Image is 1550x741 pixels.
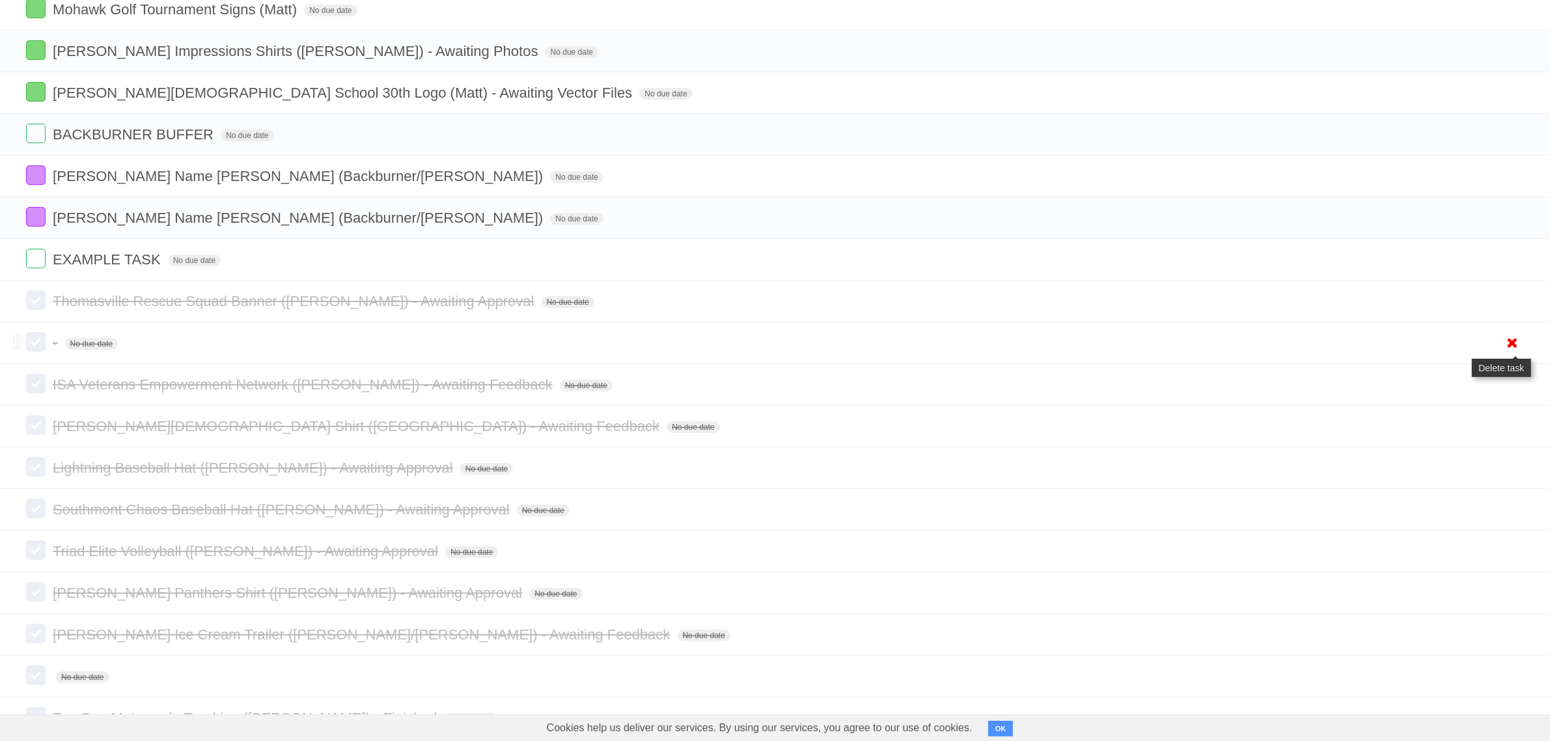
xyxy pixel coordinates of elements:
span: Lightning Baseball Hat ([PERSON_NAME]) - Awaiting Approval [53,460,456,476]
span: No due date [667,421,719,433]
label: Done [26,374,46,393]
span: No due date [542,296,594,308]
span: [PERSON_NAME] Ice Cream Trailer ([PERSON_NAME]/[PERSON_NAME]) - Awaiting Feedback [53,626,673,643]
label: Done [26,124,46,143]
span: [PERSON_NAME] Name [PERSON_NAME] (Backburner/[PERSON_NAME]) [53,210,546,226]
span: [PERSON_NAME] Panthers Shirt ([PERSON_NAME]) - Awaiting Approval [53,585,525,601]
span: No due date [221,130,273,141]
span: Southmont Chaos Baseball Hat ([PERSON_NAME]) - Awaiting Approval [53,501,512,518]
span: [PERSON_NAME][DEMOGRAPHIC_DATA] School 30th Logo (Matt) - Awaiting Vector Files [53,85,635,101]
span: [PERSON_NAME][DEMOGRAPHIC_DATA] Shirt ([GEOGRAPHIC_DATA]) - Awaiting Feedback [53,418,663,434]
span: Cookies help us deliver our services. By using our services, you agree to our use of cookies. [534,715,986,741]
label: Done [26,415,46,435]
span: No due date [529,588,582,600]
span: No due date [517,505,570,516]
span: Triad Elite Volleyball ([PERSON_NAME]) - Awaiting Approval [53,543,441,559]
span: Thomasville Rescue Squad Banner ([PERSON_NAME]) - Awaiting Approval [53,293,537,309]
span: No due date [560,380,613,391]
label: Done [26,499,46,518]
span: No due date [56,671,109,683]
span: No due date [678,630,730,641]
label: Done [26,707,46,727]
label: Done [26,624,46,643]
span: No due date [65,338,118,350]
span: Top Gun Motorcycle Trophies ([PERSON_NAME]) - Finished [53,710,441,726]
label: Done [26,540,46,560]
span: BACKBURNER BUFFER [53,126,217,143]
label: Done [26,457,46,477]
span: No due date [639,88,692,100]
span: No due date [304,5,357,16]
label: Done [26,665,46,685]
span: No due date [445,546,498,558]
label: Done [26,332,46,352]
span: No due date [445,713,497,725]
span: No due date [546,46,598,58]
label: Done [26,165,46,185]
span: No due date [550,171,603,183]
span: - [53,335,61,351]
span: [PERSON_NAME] Name [PERSON_NAME] (Backburner/[PERSON_NAME]) [53,168,546,184]
span: Mohawk Golf Tournament Signs (Matt) [53,1,300,18]
label: Done [26,40,46,60]
button: OK [988,721,1014,736]
span: No due date [168,255,221,266]
span: No due date [550,213,603,225]
span: ISA Veterans Empowerment Network ([PERSON_NAME]) - Awaiting Feedback [53,376,555,393]
label: Done [26,82,46,102]
span: [PERSON_NAME] Impressions Shirts ([PERSON_NAME]) - Awaiting Photos [53,43,541,59]
label: Done [26,207,46,227]
label: Done [26,249,46,268]
label: Done [26,582,46,602]
label: Done [26,290,46,310]
span: EXAMPLE TASK [53,251,163,268]
span: No due date [460,463,513,475]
